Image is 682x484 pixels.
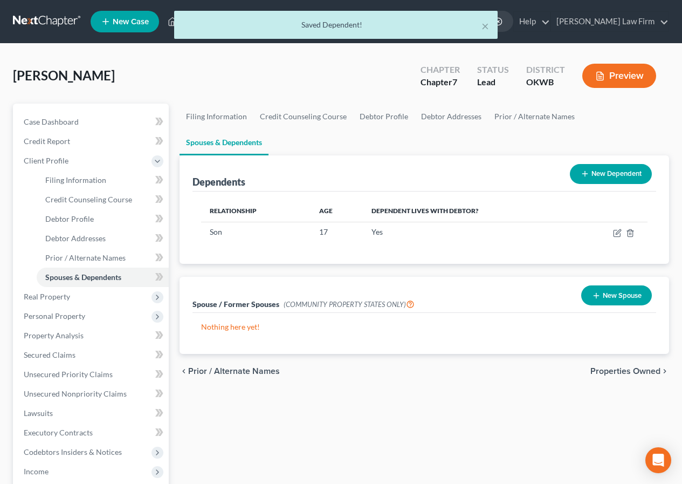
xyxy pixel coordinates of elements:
a: Unsecured Priority Claims [15,365,169,384]
span: Executory Contracts [24,428,93,437]
span: Client Profile [24,156,68,165]
div: District [526,64,565,76]
th: Relationship [201,200,311,222]
button: Properties Owned chevron_right [590,367,669,376]
th: Dependent lives with debtor? [363,200,574,222]
td: Son [201,222,311,242]
button: × [481,19,489,32]
span: Spouse / Former Spouses [192,299,279,309]
div: Chapter [421,64,460,76]
a: Debtor Profile [353,104,415,129]
p: Nothing here yet! [201,322,647,332]
span: Filing Information [45,175,106,185]
span: Debtor Addresses [45,234,106,243]
a: Debtor Profile [37,209,169,229]
a: Spouses & Dependents [180,129,268,155]
span: Codebtors Insiders & Notices [24,447,122,456]
a: Filing Information [180,104,253,129]
span: Spouses & Dependents [45,272,121,282]
a: Unsecured Nonpriority Claims [15,384,169,404]
div: Chapter [421,76,460,88]
span: Personal Property [24,311,85,321]
a: Debtor Addresses [415,104,488,129]
span: [PERSON_NAME] [13,67,115,83]
span: Unsecured Nonpriority Claims [24,389,127,398]
a: Case Dashboard [15,112,169,132]
a: Property Analysis [15,326,169,345]
a: Credit Counseling Course [253,104,353,129]
span: Property Analysis [24,331,84,340]
td: Yes [363,222,574,242]
div: Dependents [192,175,245,188]
a: Executory Contracts [15,423,169,442]
a: Credit Report [15,132,169,151]
span: Case Dashboard [24,117,79,126]
span: Lawsuits [24,408,53,418]
div: Status [477,64,509,76]
button: Preview [582,64,656,88]
a: Prior / Alternate Names [488,104,581,129]
button: New Spouse [581,285,652,305]
a: Debtor Addresses [37,229,169,248]
button: chevron_left Prior / Alternate Names [180,367,280,376]
td: 17 [311,222,363,242]
span: Prior / Alternate Names [45,253,126,262]
span: (COMMUNITY PROPERTY STATES ONLY) [284,300,415,309]
span: Secured Claims [24,350,75,359]
span: Real Property [24,292,70,301]
span: Credit Counseling Course [45,195,132,204]
div: Saved Dependent! [183,19,489,30]
span: 7 [452,77,457,87]
div: Open Intercom Messenger [645,447,671,473]
a: Prior / Alternate Names [37,248,169,268]
span: Prior / Alternate Names [188,367,280,376]
span: Properties Owned [590,367,660,376]
span: Credit Report [24,137,70,146]
div: Lead [477,76,509,88]
a: Credit Counseling Course [37,190,169,209]
a: Filing Information [37,171,169,190]
span: Unsecured Priority Claims [24,370,113,379]
a: Lawsuits [15,404,169,423]
i: chevron_left [180,367,188,376]
i: chevron_right [660,367,669,376]
span: Income [24,467,49,476]
a: Secured Claims [15,345,169,365]
th: Age [311,200,363,222]
a: Spouses & Dependents [37,268,169,287]
button: New Dependent [570,164,652,184]
span: Debtor Profile [45,214,94,223]
div: OKWB [526,76,565,88]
